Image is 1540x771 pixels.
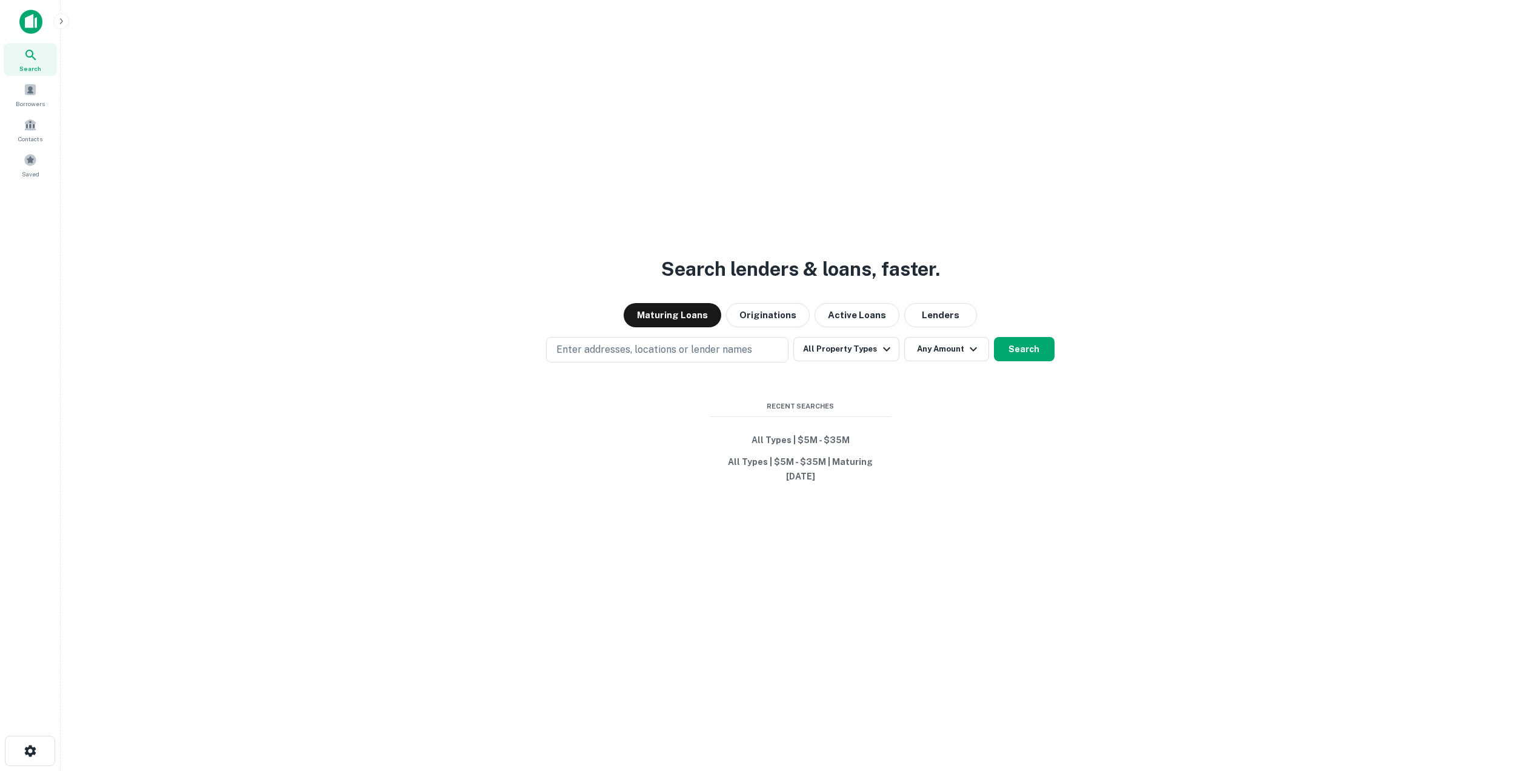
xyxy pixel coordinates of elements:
[18,134,42,144] span: Contacts
[904,337,989,361] button: Any Amount
[624,303,721,327] button: Maturing Loans
[1479,674,1540,732] iframe: Chat Widget
[904,303,977,327] button: Lenders
[556,342,752,357] p: Enter addresses, locations or lender names
[994,337,1055,361] button: Search
[4,78,57,111] a: Borrowers
[22,169,39,179] span: Saved
[661,255,940,284] h3: Search lenders & loans, faster.
[815,303,899,327] button: Active Loans
[4,149,57,181] a: Saved
[726,303,810,327] button: Originations
[710,451,892,487] button: All Types | $5M - $35M | Maturing [DATE]
[793,337,899,361] button: All Property Types
[710,401,892,412] span: Recent Searches
[19,64,41,73] span: Search
[16,99,45,108] span: Borrowers
[546,337,788,362] button: Enter addresses, locations or lender names
[4,113,57,146] a: Contacts
[710,429,892,451] button: All Types | $5M - $35M
[4,43,57,76] a: Search
[19,10,42,34] img: capitalize-icon.png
